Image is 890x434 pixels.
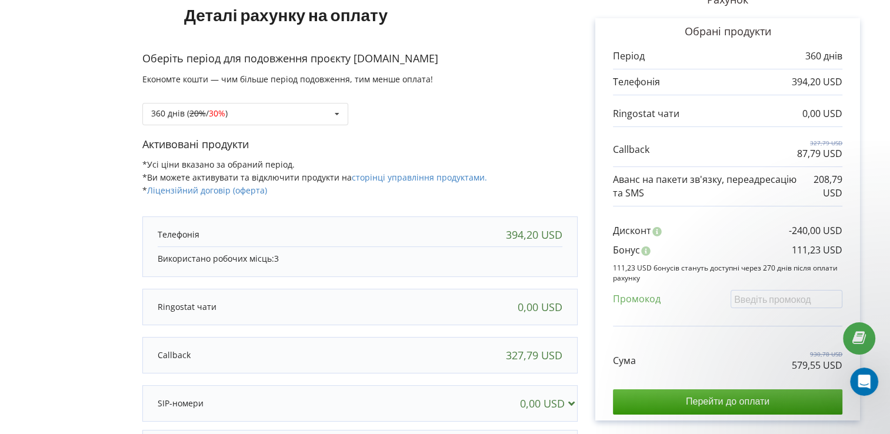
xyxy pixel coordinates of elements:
[520,398,579,409] div: 0,00 USD
[613,224,651,238] p: Дисконт
[158,253,562,265] p: Використано робочих місць:
[792,359,842,372] p: 579,55 USD
[352,172,487,183] a: сторінці управління продуктами.
[147,185,267,196] a: Ліцензійний договір (оферта)
[789,224,842,238] p: -240,00 USD
[731,290,842,308] input: Введіть промокод
[792,350,842,358] p: 930,78 USD
[802,107,842,121] p: 0,00 USD
[797,139,842,147] p: 327,79 USD
[613,243,640,257] p: Бонус
[506,229,562,241] div: 394,20 USD
[158,229,199,241] p: Телефонія
[142,159,295,170] span: *Усі ціни вказано за обраний період.
[805,49,842,63] p: 360 днів
[158,301,216,313] p: Ringostat чати
[613,143,649,156] p: Callback
[613,49,645,63] p: Період
[142,137,578,152] p: Активовані продукти
[613,389,842,414] input: Перейти до оплати
[613,24,842,39] p: Обрані продукти
[209,108,225,119] span: 30%
[799,173,842,200] p: 208,79 USD
[613,173,799,200] p: Аванс на пакети зв'язку, переадресацію та SMS
[797,147,842,161] p: 87,79 USD
[142,172,487,183] span: *Ви можете активувати та відключити продукти на
[518,301,562,313] div: 0,00 USD
[189,108,206,119] s: 20%
[850,368,878,396] iframe: Intercom live chat
[158,349,191,361] p: Callback
[506,349,562,361] div: 327,79 USD
[792,75,842,89] p: 394,20 USD
[274,253,279,264] span: 3
[792,243,842,257] p: 111,23 USD
[613,75,660,89] p: Телефонія
[142,51,578,66] p: Оберіть період для подовження проєкту [DOMAIN_NAME]
[613,292,661,306] p: Промокод
[151,109,228,118] div: 360 днів ( / )
[613,107,679,121] p: Ringostat чати
[613,354,636,368] p: Сума
[142,74,433,85] span: Економте кошти — чим більше період подовження, тим менше оплата!
[158,398,204,409] p: SIP-номери
[613,263,842,283] p: 111,23 USD бонусів стануть доступні через 270 днів після оплати рахунку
